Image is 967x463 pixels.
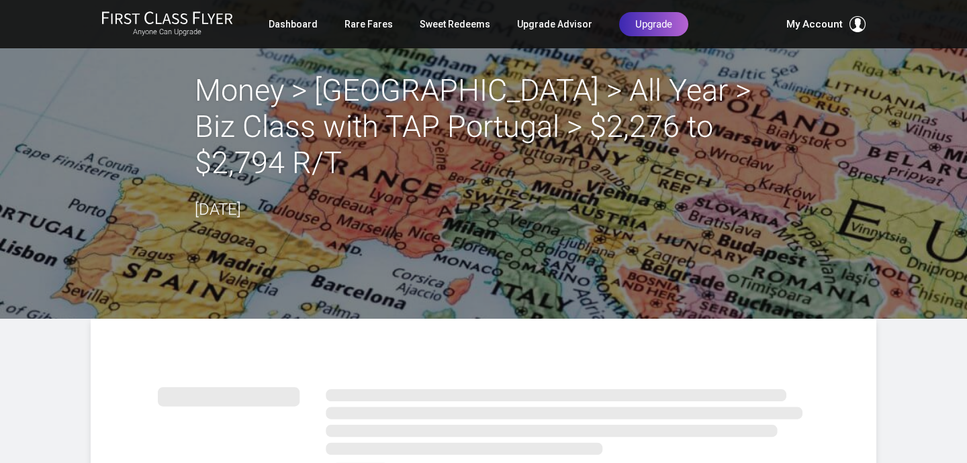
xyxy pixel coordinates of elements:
a: Sweet Redeems [420,12,490,36]
img: First Class Flyer [101,11,233,25]
a: Upgrade Advisor [517,12,592,36]
a: Rare Fares [344,12,393,36]
small: Anyone Can Upgrade [101,28,233,37]
a: Dashboard [269,12,318,36]
a: Upgrade [619,12,688,36]
span: My Account [786,16,843,32]
time: [DATE] [195,200,241,219]
h2: Money > [GEOGRAPHIC_DATA] > All Year > Biz Class with TAP Portugal > $2,276 to $2,794 R/T [195,72,772,181]
button: My Account [786,16,866,32]
a: First Class FlyerAnyone Can Upgrade [101,11,233,38]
